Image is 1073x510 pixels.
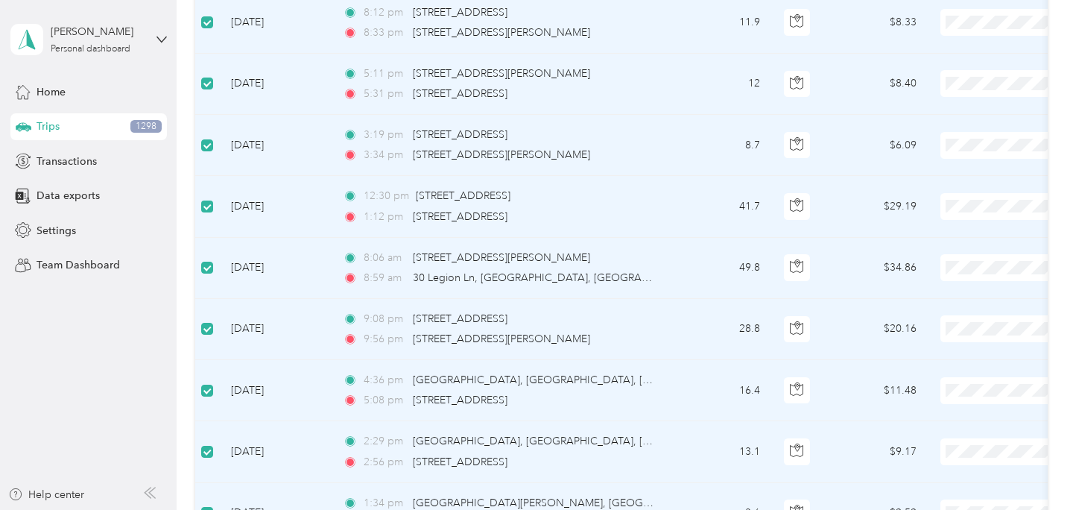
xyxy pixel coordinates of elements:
span: [STREET_ADDRESS][PERSON_NAME] [413,67,590,80]
span: 9:08 pm [364,311,406,327]
td: 49.8 [674,238,772,299]
span: 1:12 pm [364,209,406,225]
span: 2:29 pm [364,433,406,450]
td: $20.16 [824,299,928,360]
span: [STREET_ADDRESS] [413,456,507,468]
td: [DATE] [219,115,331,176]
span: Settings [37,223,76,239]
td: $29.19 [824,176,928,237]
td: 28.8 [674,299,772,360]
td: [DATE] [219,360,331,421]
span: Home [37,84,66,100]
span: 8:59 am [364,270,406,286]
td: 16.4 [674,360,772,421]
span: [STREET_ADDRESS][PERSON_NAME] [413,333,590,345]
span: [STREET_ADDRESS] [413,6,507,19]
span: 9:56 pm [364,331,406,347]
span: 5:11 pm [364,66,406,82]
span: 8:06 am [364,250,406,266]
div: Personal dashboard [51,45,130,54]
td: [DATE] [219,421,331,482]
span: Trips [37,119,60,134]
span: Team Dashboard [37,257,120,273]
span: [STREET_ADDRESS] [413,128,507,141]
td: $34.86 [824,238,928,299]
td: 41.7 [674,176,772,237]
td: [DATE] [219,54,331,115]
span: Data exports [37,188,100,204]
td: $11.48 [824,360,928,421]
span: 2:56 pm [364,454,406,470]
span: 30 Legion Ln, [GEOGRAPHIC_DATA], [GEOGRAPHIC_DATA] [413,271,701,284]
span: [STREET_ADDRESS] [413,312,507,325]
td: 13.1 [674,421,772,482]
span: 4:36 pm [364,372,406,388]
span: [STREET_ADDRESS] [413,394,507,406]
span: [STREET_ADDRESS] [416,189,510,202]
span: 1298 [130,120,162,133]
td: [DATE] [219,299,331,360]
span: [GEOGRAPHIC_DATA][PERSON_NAME], [GEOGRAPHIC_DATA], [GEOGRAPHIC_DATA] [413,497,829,509]
span: [STREET_ADDRESS] [413,210,507,223]
span: 12:30 pm [364,188,409,204]
td: 12 [674,54,772,115]
span: 3:34 pm [364,147,406,163]
span: 8:12 pm [364,4,406,21]
td: 8.7 [674,115,772,176]
div: [PERSON_NAME] [51,24,144,40]
td: [DATE] [219,238,331,299]
span: [GEOGRAPHIC_DATA], [GEOGRAPHIC_DATA], [GEOGRAPHIC_DATA], [GEOGRAPHIC_DATA] [413,435,860,447]
td: $9.17 [824,421,928,482]
span: [GEOGRAPHIC_DATA], [GEOGRAPHIC_DATA], [GEOGRAPHIC_DATA] [413,374,747,386]
span: [STREET_ADDRESS][PERSON_NAME] [413,148,590,161]
span: 3:19 pm [364,127,406,143]
span: [STREET_ADDRESS][PERSON_NAME] [413,26,590,39]
span: 5:31 pm [364,86,406,102]
span: 5:08 pm [364,392,406,409]
td: $8.40 [824,54,928,115]
td: [DATE] [219,176,331,237]
td: $6.09 [824,115,928,176]
span: Transactions [37,154,97,169]
span: 8:33 pm [364,25,406,41]
span: [STREET_ADDRESS][PERSON_NAME] [413,251,590,264]
span: [STREET_ADDRESS] [413,87,507,100]
button: Help center [8,487,84,503]
iframe: Everlance-gr Chat Button Frame [990,426,1073,510]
